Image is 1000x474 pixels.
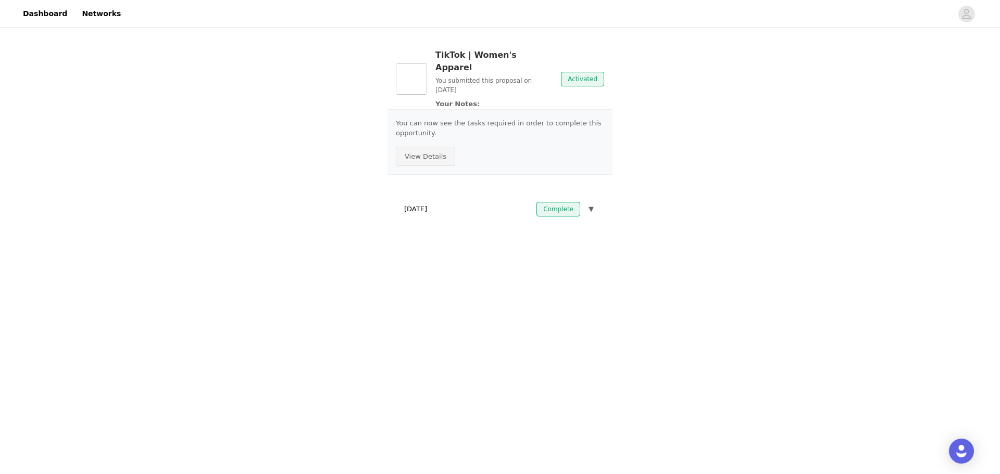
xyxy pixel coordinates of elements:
h3: TikTok | Women's Apparel [435,49,553,74]
p: You can now see the tasks required in order to complete this opportunity. [396,118,604,138]
p: You submitted this proposal on [DATE] [435,76,553,95]
span: ▼ [589,204,594,214]
span: Activated [561,72,604,86]
div: avatar [961,6,971,22]
span: Complete [536,202,580,216]
div: Open Intercom Messenger [949,439,974,464]
a: Networks [76,2,127,25]
p: Your Notes: [435,99,553,109]
button: ▼ [586,202,596,216]
div: [DATE] [396,198,604,221]
a: Dashboard [17,2,73,25]
img: TikTok | Women's Apparel [396,63,427,95]
button: View Details [396,147,455,166]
